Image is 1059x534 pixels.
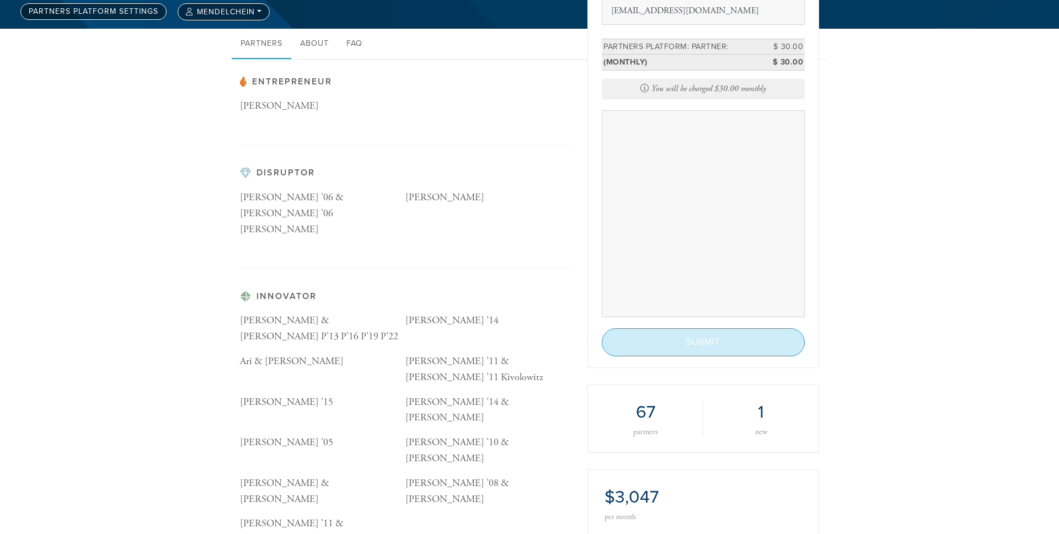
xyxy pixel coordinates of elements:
[605,428,686,436] div: partners
[755,55,805,71] td: $ 30.00
[232,29,291,60] a: Partners
[240,168,571,179] h3: Disruptor
[405,435,571,467] p: [PERSON_NAME] '10 & [PERSON_NAME]
[405,354,571,386] p: [PERSON_NAME] '11 & [PERSON_NAME] '11 Kivolowitz
[240,313,405,345] p: [PERSON_NAME] & [PERSON_NAME] P'13 P'16 P'19 P'22
[602,328,805,356] input: Submit
[240,354,405,370] p: Ari & [PERSON_NAME]
[602,55,755,71] td: (monthly)
[240,291,571,302] h3: Innovator
[178,3,270,20] button: MendelChein
[405,313,571,329] p: [PERSON_NAME] '14
[240,190,405,237] p: [PERSON_NAME] '06 & [PERSON_NAME] '06 [PERSON_NAME]
[240,435,405,451] p: [PERSON_NAME] '05
[405,394,571,426] p: [PERSON_NAME] '14 & [PERSON_NAME]
[405,191,484,204] span: [PERSON_NAME]
[602,79,805,99] div: You will be charged $30.00 monthly
[240,76,571,87] h3: Entrepreneur
[240,98,405,114] p: [PERSON_NAME]
[291,29,338,60] a: About
[240,394,405,410] p: [PERSON_NAME] '15
[602,39,755,55] td: Partners Platform: Partner:
[240,291,251,302] img: pp-platinum.svg
[755,39,805,55] td: $ 30.00
[240,76,247,87] img: pp-partner.svg
[240,476,405,508] p: [PERSON_NAME] & [PERSON_NAME]
[604,115,802,313] iframe: Secure payment input frame
[720,428,802,436] div: new
[605,512,802,522] div: per month
[720,402,802,423] h2: 1
[605,402,686,423] h2: 67
[338,29,371,60] a: FAQ
[240,168,251,179] img: pp-diamond.svg
[405,476,571,508] p: [PERSON_NAME] '08 & [PERSON_NAME]
[605,487,802,508] h2: $3,047
[20,3,167,20] a: Partners Platform settings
